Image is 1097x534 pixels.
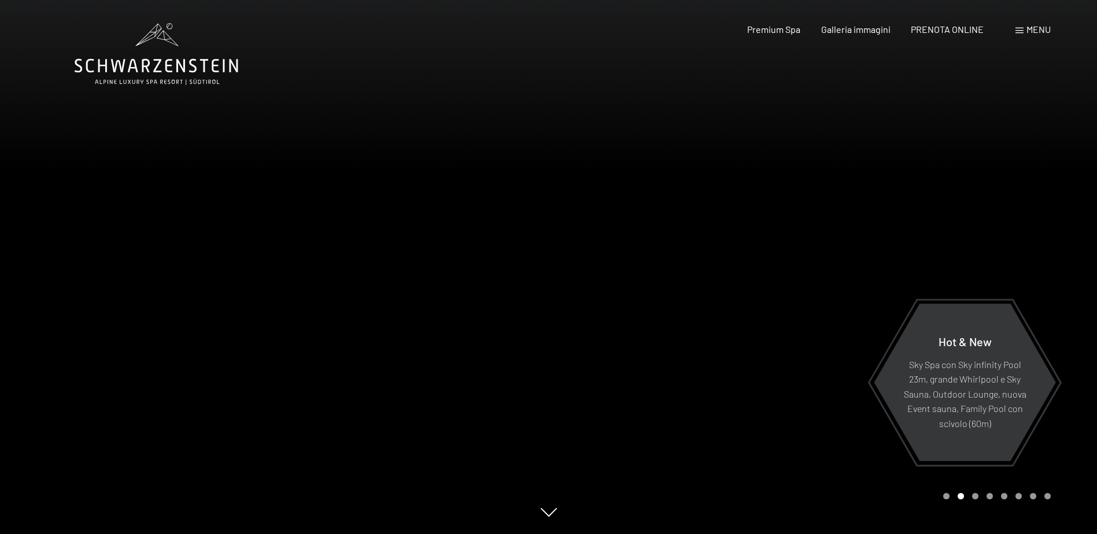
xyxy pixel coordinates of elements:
a: Premium Spa [747,24,800,35]
div: Carousel Page 5 [1001,493,1007,499]
a: Hot & New Sky Spa con Sky infinity Pool 23m, grande Whirlpool e Sky Sauna, Outdoor Lounge, nuova ... [873,303,1057,462]
div: Carousel Page 3 [972,493,978,499]
div: Carousel Page 6 [1015,493,1022,499]
div: Carousel Pagination [939,493,1051,499]
div: Carousel Page 4 [987,493,993,499]
p: Sky Spa con Sky infinity Pool 23m, grande Whirlpool e Sky Sauna, Outdoor Lounge, nuova Event saun... [902,357,1028,431]
div: Carousel Page 2 (Current Slide) [958,493,964,499]
div: Carousel Page 1 [943,493,950,499]
span: Menu [1026,24,1051,35]
div: Carousel Page 8 [1044,493,1051,499]
a: PRENOTA ONLINE [911,24,984,35]
div: Carousel Page 7 [1030,493,1036,499]
span: Hot & New [939,334,992,348]
a: Galleria immagini [821,24,891,35]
